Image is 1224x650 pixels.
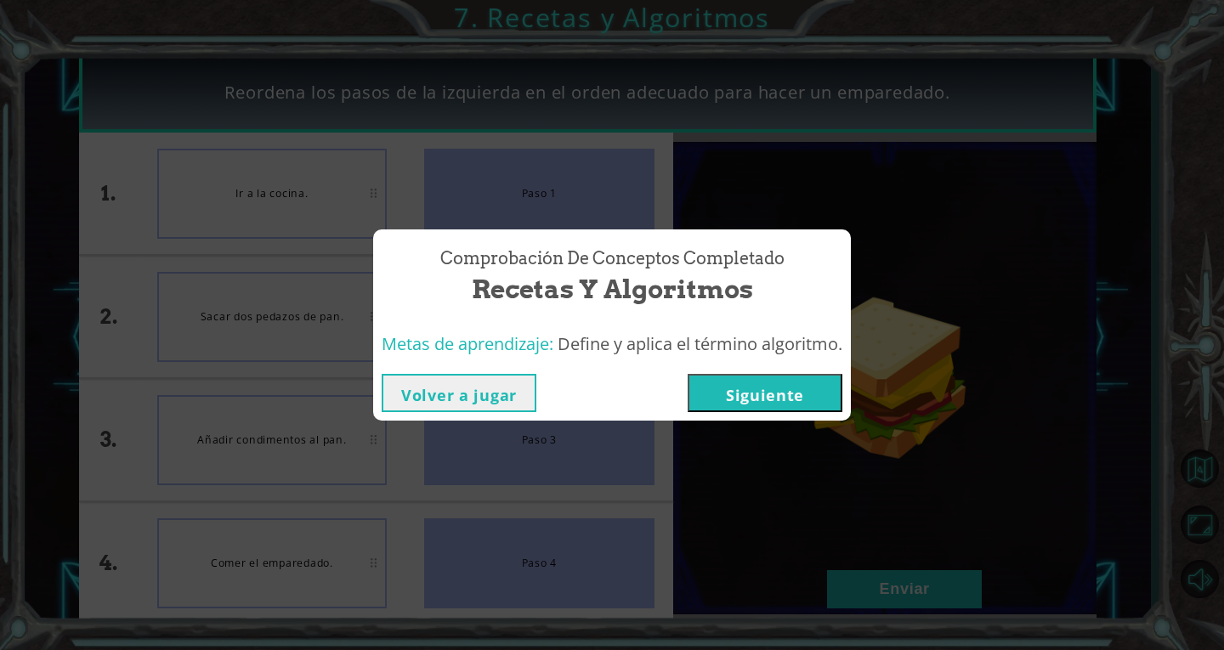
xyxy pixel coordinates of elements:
span: Recetas y Algoritmos [472,271,753,308]
button: Siguiente [688,374,842,412]
span: Define y aplica el término algoritmo. [558,332,842,355]
span: Metas de aprendizaje: [382,332,553,355]
button: Volver a jugar [382,374,536,412]
span: Comprobación de conceptos Completado [440,246,785,271]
